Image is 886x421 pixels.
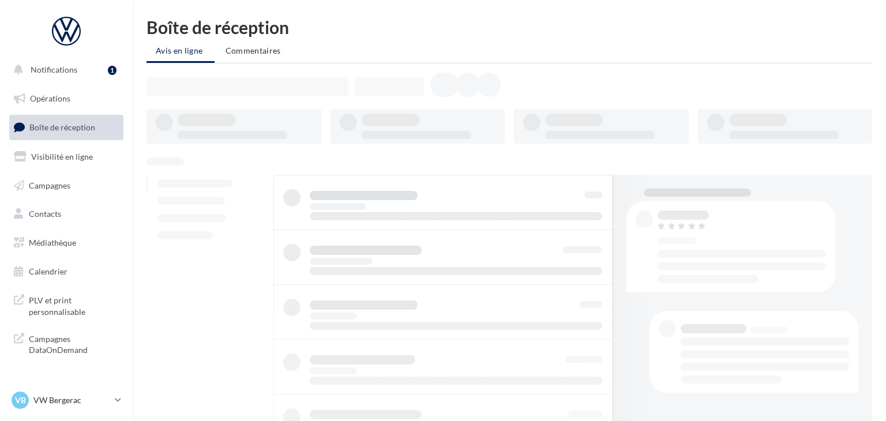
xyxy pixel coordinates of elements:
[29,266,67,276] span: Calendrier
[7,115,126,140] a: Boîte de réception
[7,145,126,169] a: Visibilité en ligne
[147,18,872,36] div: Boîte de réception
[29,180,70,190] span: Campagnes
[29,122,95,132] span: Boîte de réception
[7,326,126,360] a: Campagnes DataOnDemand
[7,202,126,226] a: Contacts
[7,174,126,198] a: Campagnes
[7,288,126,322] a: PLV et print personnalisable
[31,65,77,74] span: Notifications
[29,292,119,317] span: PLV et print personnalisable
[29,209,61,219] span: Contacts
[7,87,126,111] a: Opérations
[30,93,70,103] span: Opérations
[7,260,126,284] a: Calendrier
[7,58,121,82] button: Notifications 1
[108,66,117,75] div: 1
[9,389,123,411] a: VB VW Bergerac
[15,394,26,406] span: VB
[7,231,126,255] a: Médiathèque
[31,152,93,161] span: Visibilité en ligne
[29,238,76,247] span: Médiathèque
[29,331,119,356] span: Campagnes DataOnDemand
[226,46,281,55] span: Commentaires
[33,394,110,406] p: VW Bergerac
